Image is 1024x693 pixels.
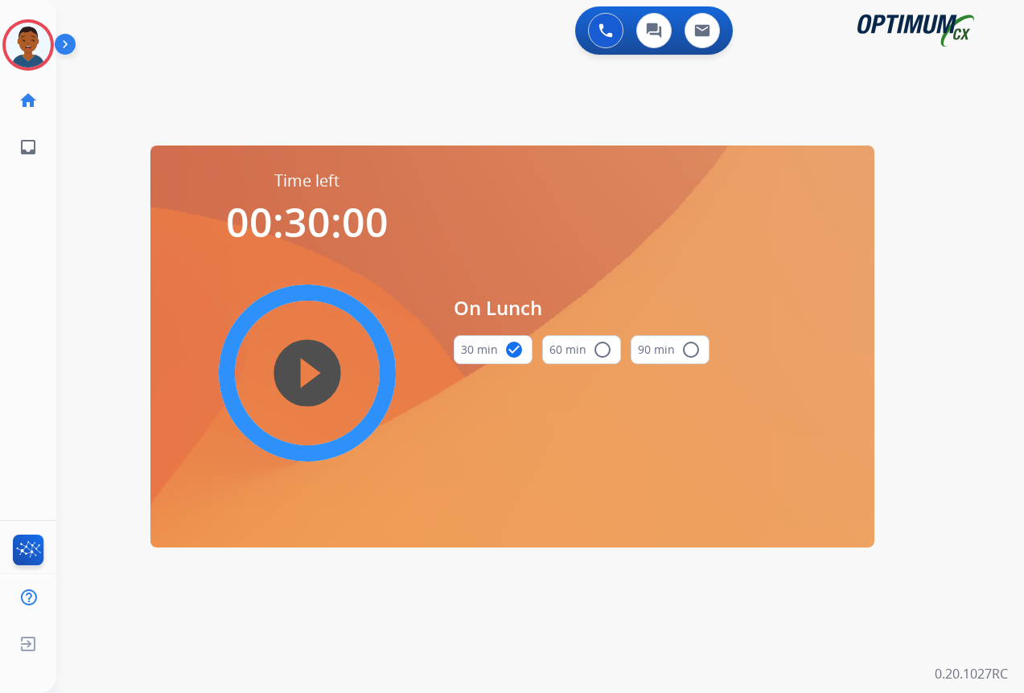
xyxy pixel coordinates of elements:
[19,91,38,110] mat-icon: home
[19,137,38,157] mat-icon: inbox
[935,664,1008,683] p: 0.20.1027RC
[593,340,612,359] mat-icon: radio_button_unchecked
[542,335,621,364] button: 60 min
[298,363,317,383] mat-icon: play_circle_filled
[631,335,709,364] button: 90 min
[504,340,524,359] mat-icon: check_circle
[454,293,709,322] span: On Lunch
[6,23,51,68] img: avatar
[226,195,389,249] span: 00:30:00
[454,335,533,364] button: 30 min
[274,170,339,192] span: Time left
[681,340,701,359] mat-icon: radio_button_unchecked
